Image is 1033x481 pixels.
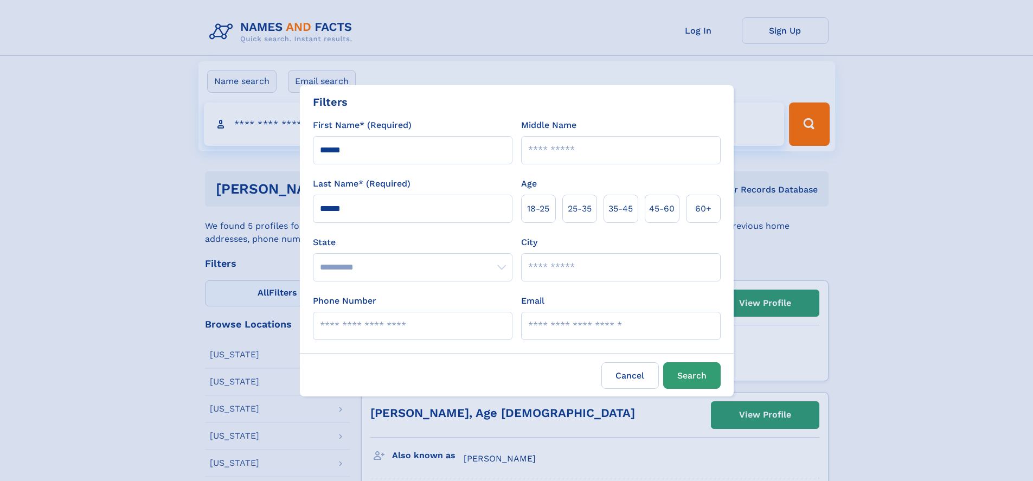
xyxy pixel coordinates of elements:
div: Filters [313,94,348,110]
label: Middle Name [521,119,576,132]
span: 35‑45 [608,202,633,215]
span: 60+ [695,202,711,215]
label: State [313,236,512,249]
label: Phone Number [313,294,376,307]
span: 18‑25 [527,202,549,215]
label: City [521,236,537,249]
button: Search [663,362,721,389]
span: 25‑35 [568,202,592,215]
label: Last Name* (Required) [313,177,410,190]
label: Age [521,177,537,190]
label: Cancel [601,362,659,389]
label: First Name* (Required) [313,119,412,132]
span: 45‑60 [649,202,675,215]
label: Email [521,294,544,307]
